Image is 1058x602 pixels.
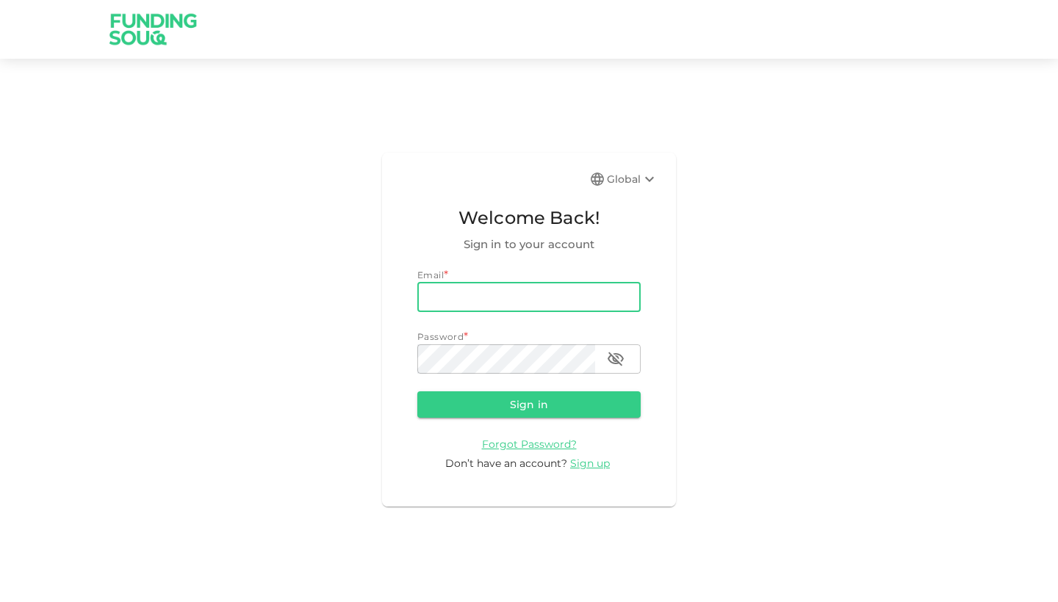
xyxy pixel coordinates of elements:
div: Global [607,170,658,188]
span: Sign in to your account [417,236,641,253]
input: email [417,283,641,312]
span: Don’t have an account? [445,457,567,470]
span: Forgot Password? [482,438,577,451]
button: Sign in [417,391,641,418]
span: Welcome Back! [417,204,641,232]
a: Forgot Password? [482,437,577,451]
span: Email [417,269,444,280]
input: password [417,344,595,374]
span: Sign up [570,457,610,470]
span: Password [417,331,464,342]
